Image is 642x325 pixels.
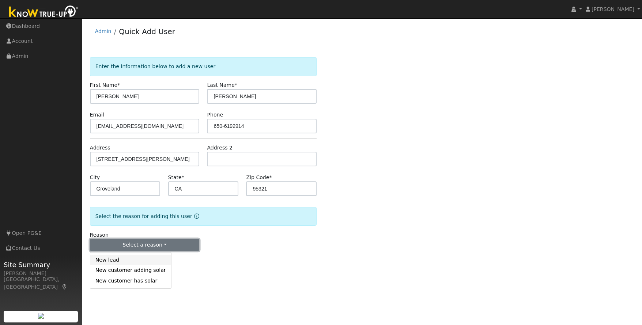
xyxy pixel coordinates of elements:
span: Required [117,82,120,88]
img: Know True-Up [5,4,82,21]
label: Address [90,144,110,152]
a: New lead [90,255,171,265]
div: Select the reason for adding this user [90,207,317,226]
div: [GEOGRAPHIC_DATA], [GEOGRAPHIC_DATA] [4,276,78,291]
a: Reason for new user [192,213,199,219]
label: Zip Code [246,174,272,181]
img: retrieve [38,313,44,319]
div: [PERSON_NAME] [4,270,78,277]
label: Email [90,111,104,119]
a: Map [61,284,68,290]
div: Enter the information below to add a new user [90,57,317,76]
label: Last Name [207,81,237,89]
a: New customer adding solar [90,265,171,276]
a: Quick Add User [119,27,175,36]
a: Admin [95,28,112,34]
span: Site Summary [4,260,78,270]
span: Required [269,174,272,180]
label: State [168,174,184,181]
button: Select a reason [90,239,200,251]
label: Address 2 [207,144,233,152]
span: Required [235,82,237,88]
label: Reason [90,231,109,239]
span: Required [182,174,184,180]
span: [PERSON_NAME] [592,6,634,12]
label: First Name [90,81,120,89]
label: Phone [207,111,223,119]
a: New customer has solar [90,276,171,286]
label: City [90,174,100,181]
